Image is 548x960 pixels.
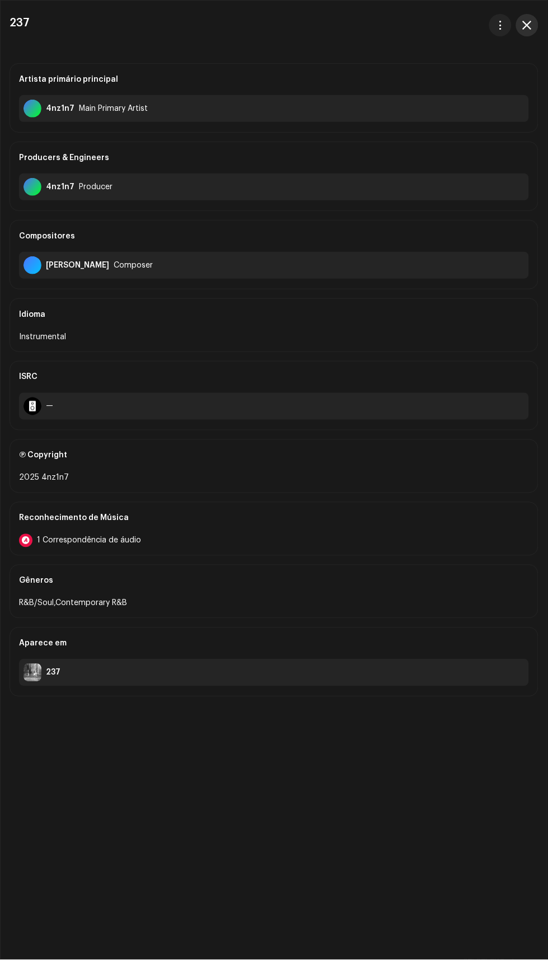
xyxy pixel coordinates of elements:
[19,565,529,597] div: Gêneros
[19,503,529,534] div: Reconhecimento de Música
[19,362,529,393] div: ISRC
[19,64,529,95] div: Artista primário principal
[19,299,529,330] div: Idioma
[114,261,153,270] div: Composer
[46,668,60,677] div: 237
[19,471,529,485] div: 2025 4nz1n7
[19,221,529,252] div: Compositores
[46,104,74,113] div: 4nz1n7
[19,330,529,344] div: Instrumental
[19,440,529,471] div: Ⓟ Copyright
[37,536,141,545] span: 1 Correspondência de áudio
[79,104,148,113] div: Main Primary Artist
[19,628,529,659] div: Aparece em
[46,261,109,270] div: Jose jeovan
[19,597,529,610] div: R&B/Soul,Contemporary R&B
[46,402,53,411] div: —
[46,182,74,191] div: 4nz1n7
[19,142,529,174] div: Producers & Engineers
[24,664,41,682] img: 1774ea6d-e2f0-445d-ae60-1956793a6100
[79,182,113,191] div: Producer
[10,14,30,32] h3: 237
